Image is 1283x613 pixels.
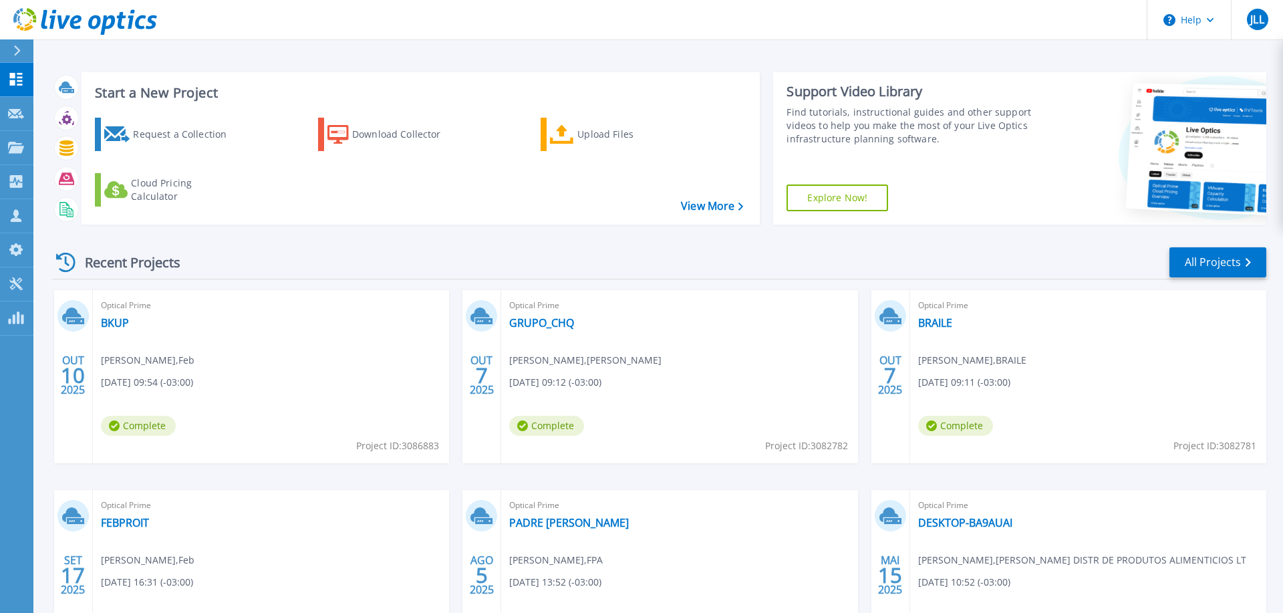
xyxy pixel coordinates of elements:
[878,570,902,581] span: 15
[577,121,684,148] div: Upload Files
[509,553,603,568] span: [PERSON_NAME] , FPA
[476,570,488,581] span: 5
[356,439,439,453] span: Project ID: 3086883
[352,121,459,148] div: Download Collector
[509,316,574,330] a: GRUPO_CHQ
[541,118,690,151] a: Upload Files
[787,185,888,211] a: Explore Now!
[95,118,244,151] a: Request a Collection
[131,176,238,203] div: Cloud Pricing Calculator
[787,83,1038,100] div: Support Video Library
[1250,14,1264,25] span: JLL
[509,575,601,590] span: [DATE] 13:52 (-03:00)
[509,298,849,313] span: Optical Prime
[95,86,743,100] h3: Start a New Project
[1173,439,1256,453] span: Project ID: 3082781
[765,439,848,453] span: Project ID: 3082782
[318,118,467,151] a: Download Collector
[476,370,488,381] span: 7
[61,570,85,581] span: 17
[918,298,1258,313] span: Optical Prime
[101,316,129,330] a: BKUP
[101,375,193,390] span: [DATE] 09:54 (-03:00)
[60,351,86,400] div: OUT 2025
[60,551,86,600] div: SET 2025
[101,416,176,436] span: Complete
[1169,247,1266,277] a: All Projects
[101,298,441,313] span: Optical Prime
[884,370,896,381] span: 7
[681,200,743,213] a: View More
[101,353,194,368] span: [PERSON_NAME] , Feb
[509,416,584,436] span: Complete
[918,416,993,436] span: Complete
[877,551,903,600] div: MAI 2025
[918,375,1010,390] span: [DATE] 09:11 (-03:00)
[509,498,849,513] span: Optical Prime
[101,516,149,529] a: FEBPROIT
[469,551,494,600] div: AGO 2025
[918,553,1246,568] span: [PERSON_NAME] , [PERSON_NAME] DISTR DE PRODUTOS ALIMENTICIOS LT
[918,575,1010,590] span: [DATE] 10:52 (-03:00)
[509,375,601,390] span: [DATE] 09:12 (-03:00)
[101,575,193,590] span: [DATE] 16:31 (-03:00)
[95,173,244,207] a: Cloud Pricing Calculator
[918,498,1258,513] span: Optical Prime
[61,370,85,381] span: 10
[509,353,662,368] span: [PERSON_NAME] , [PERSON_NAME]
[787,106,1038,146] div: Find tutorials, instructional guides and other support videos to help you make the most of your L...
[101,498,441,513] span: Optical Prime
[918,316,952,330] a: BRAILE
[509,516,629,529] a: PADRE [PERSON_NAME]
[469,351,494,400] div: OUT 2025
[918,516,1012,529] a: DESKTOP-BA9AUAI
[877,351,903,400] div: OUT 2025
[101,553,194,568] span: [PERSON_NAME] , Feb
[51,246,198,279] div: Recent Projects
[133,121,240,148] div: Request a Collection
[918,353,1026,368] span: [PERSON_NAME] , BRAILE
